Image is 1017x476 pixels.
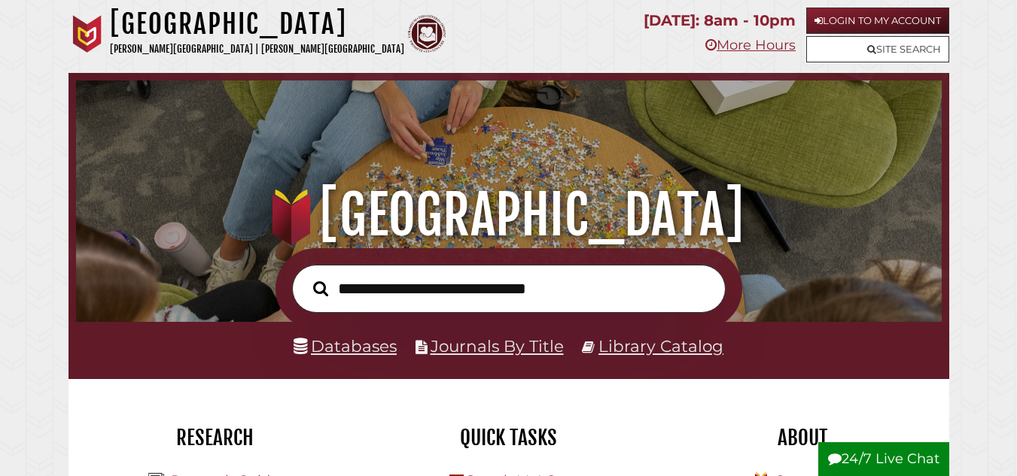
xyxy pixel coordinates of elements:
[373,425,644,450] h2: Quick Tasks
[806,8,949,34] a: Login to My Account
[306,277,336,300] button: Search
[644,8,796,34] p: [DATE]: 8am - 10pm
[598,336,723,356] a: Library Catalog
[431,336,564,356] a: Journals By Title
[667,425,938,450] h2: About
[110,8,404,41] h1: [GEOGRAPHIC_DATA]
[313,280,328,297] i: Search
[705,37,796,53] a: More Hours
[110,41,404,58] p: [PERSON_NAME][GEOGRAPHIC_DATA] | [PERSON_NAME][GEOGRAPHIC_DATA]
[294,336,397,356] a: Databases
[408,15,446,53] img: Calvin Theological Seminary
[80,425,351,450] h2: Research
[91,182,927,248] h1: [GEOGRAPHIC_DATA]
[69,15,106,53] img: Calvin University
[806,36,949,62] a: Site Search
